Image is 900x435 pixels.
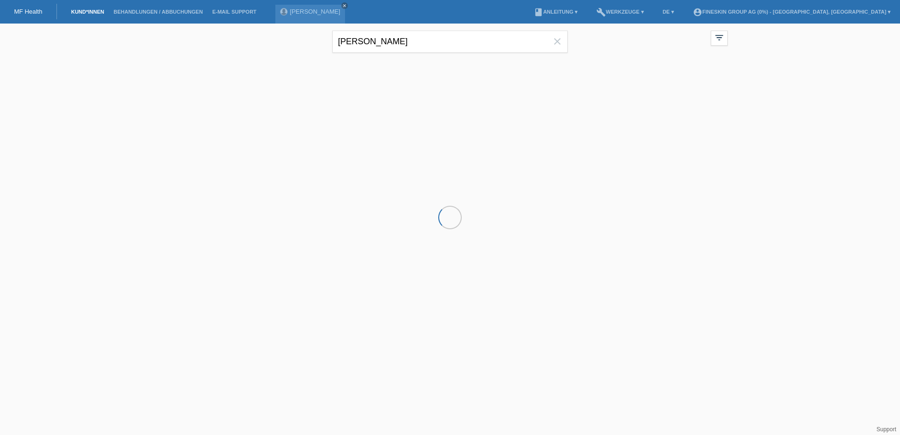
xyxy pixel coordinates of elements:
i: build [596,8,606,17]
a: Behandlungen / Abbuchungen [109,9,208,15]
a: [PERSON_NAME] [290,8,340,15]
a: Support [876,426,896,433]
a: buildWerkzeuge ▾ [592,9,649,15]
a: E-Mail Support [208,9,261,15]
i: account_circle [693,8,702,17]
a: Kund*innen [66,9,109,15]
i: book [534,8,543,17]
i: close [342,3,347,8]
a: MF Health [14,8,42,15]
a: account_circleFineSkin Group AG (0%) - [GEOGRAPHIC_DATA], [GEOGRAPHIC_DATA] ▾ [688,9,895,15]
a: close [341,2,348,9]
a: bookAnleitung ▾ [529,9,582,15]
i: filter_list [714,32,724,43]
i: close [552,36,563,47]
a: DE ▾ [658,9,679,15]
input: Suche... [332,31,568,53]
